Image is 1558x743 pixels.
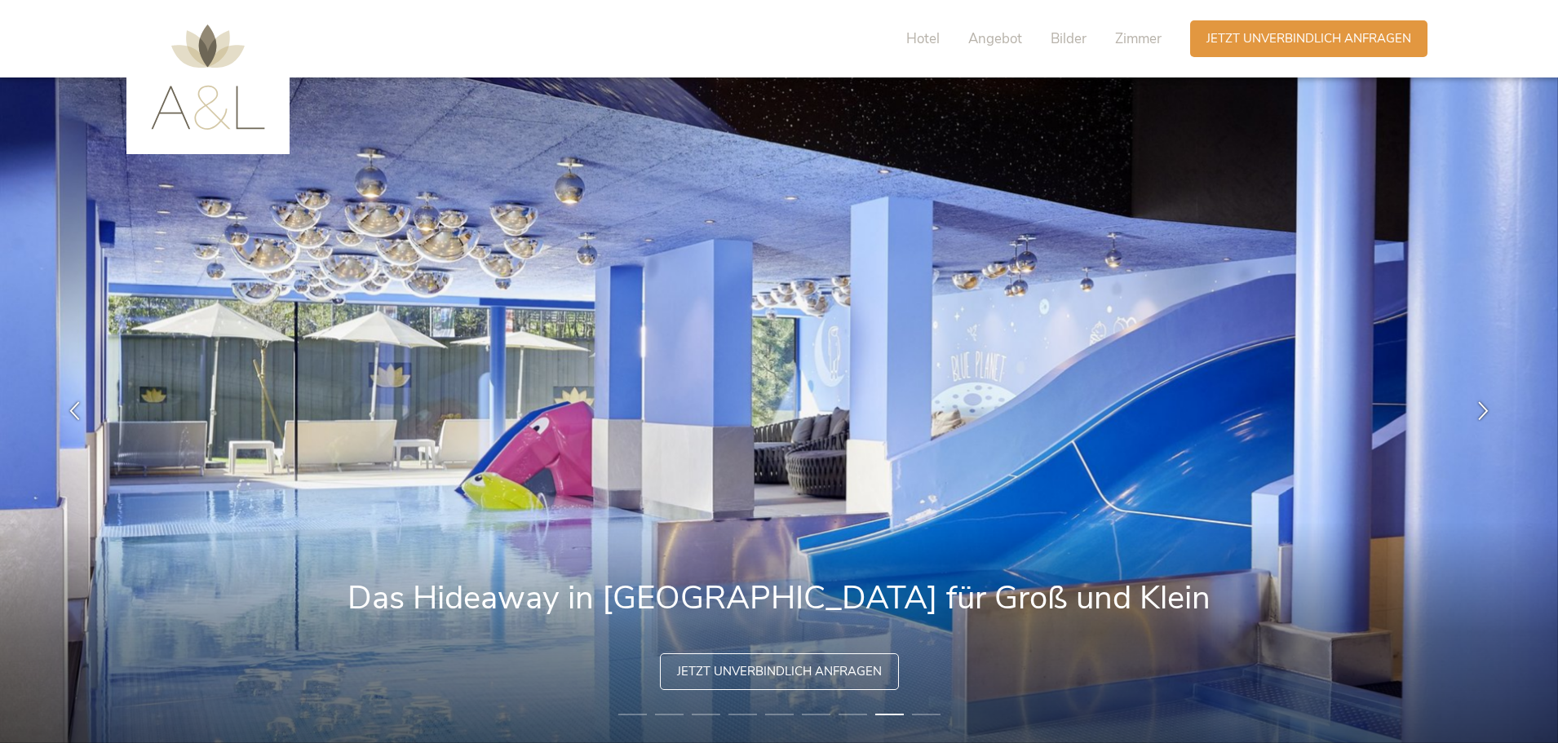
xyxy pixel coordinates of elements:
span: Jetzt unverbindlich anfragen [1206,30,1411,47]
span: Bilder [1051,29,1087,48]
span: Hotel [906,29,940,48]
span: Jetzt unverbindlich anfragen [677,663,882,680]
span: Zimmer [1115,29,1162,48]
img: AMONTI & LUNARIS Wellnessresort [151,24,265,130]
span: Angebot [968,29,1022,48]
